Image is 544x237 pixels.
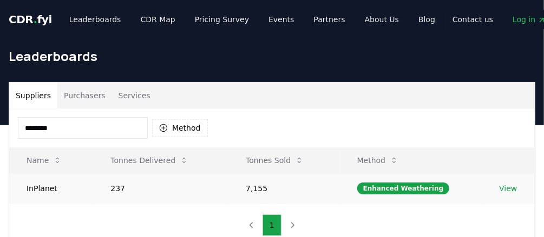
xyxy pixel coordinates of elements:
[152,119,208,137] button: Method
[9,83,57,109] button: Suppliers
[444,10,502,29] a: Contact us
[263,214,281,236] button: 1
[61,10,444,29] nav: Main
[357,182,450,194] div: Enhanced Weathering
[18,150,70,171] button: Name
[132,10,184,29] a: CDR Map
[9,12,52,27] a: CDR.fyi
[9,13,52,26] span: CDR fyi
[356,10,408,29] a: About Us
[499,183,517,194] a: View
[61,10,130,29] a: Leaderboards
[237,150,312,171] button: Tonnes Sold
[186,10,258,29] a: Pricing Survey
[57,83,112,109] button: Purchasers
[93,173,228,203] td: 237
[112,83,157,109] button: Services
[34,13,37,26] span: .
[305,10,354,29] a: Partners
[349,150,408,171] button: Method
[9,48,535,65] h1: Leaderboards
[102,150,197,171] button: Tonnes Delivered
[9,173,93,203] td: InPlanet
[410,10,444,29] a: Blog
[228,173,340,203] td: 7,155
[260,10,303,29] a: Events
